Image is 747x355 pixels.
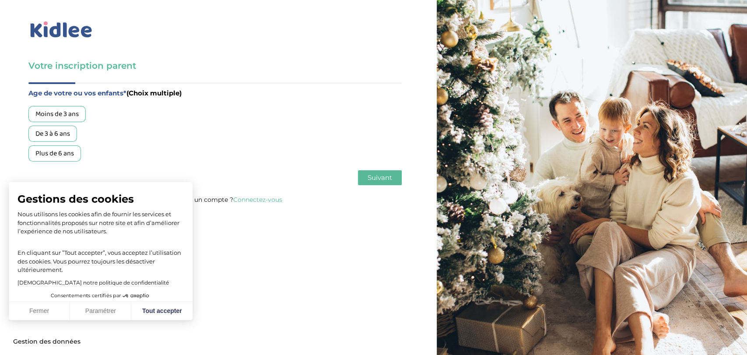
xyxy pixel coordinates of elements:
p: En cliquant sur ”Tout accepter”, vous acceptez l’utilisation des cookies. Vous pourrez toujours l... [18,240,184,274]
p: Vous avez déjà un compte ? [28,194,402,205]
p: Nous utilisons les cookies afin de fournir les services et fonctionnalités proposés sur notre sit... [18,210,184,236]
span: Gestion des données [13,338,81,346]
button: Consentements certifiés par [46,290,155,302]
div: Plus de 6 ans [28,145,81,162]
span: Consentements certifiés par [51,293,121,298]
span: Gestions des cookies [18,193,184,206]
button: Tout accepter [131,302,193,320]
div: Moins de 3 ans [28,106,86,122]
a: [DEMOGRAPHIC_DATA] notre politique de confidentialité [18,279,169,286]
button: Paramétrer [70,302,131,320]
h3: Votre inscription parent [28,60,402,72]
button: Fermer le widget sans consentement [8,333,86,351]
div: De 3 à 6 ans [28,126,77,142]
button: Suivant [358,170,402,185]
button: Fermer [9,302,70,320]
span: Suivant [368,173,392,182]
img: logo_kidlee_bleu [28,20,94,40]
button: Précédent [28,170,70,185]
a: Connectez-vous [233,196,282,204]
span: (Choix multiple) [126,89,182,97]
svg: Axeptio [123,283,149,309]
label: Age de votre ou vos enfants* [28,88,402,99]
